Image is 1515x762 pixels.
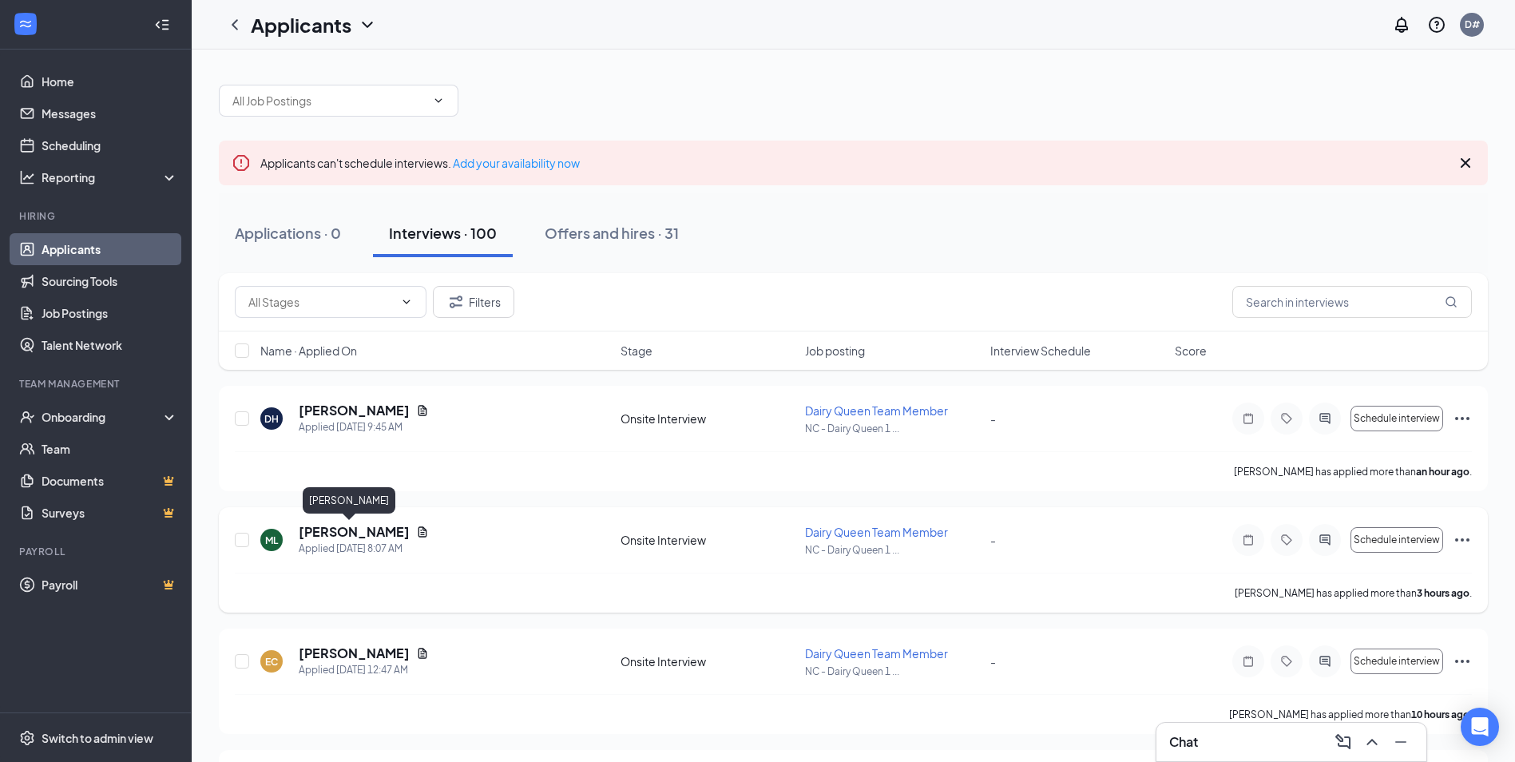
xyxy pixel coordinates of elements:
input: All Job Postings [232,92,426,109]
svg: ActiveChat [1315,412,1335,425]
p: NC - Dairy Queen 1 ... [805,422,980,435]
a: PayrollCrown [42,569,178,601]
div: Offers and hires · 31 [545,223,679,243]
a: Sourcing Tools [42,265,178,297]
span: Dairy Queen Team Member [805,646,948,661]
div: Reporting [42,169,179,185]
svg: Filter [446,292,466,312]
button: Schedule interview [1350,527,1443,553]
svg: Ellipses [1453,530,1472,550]
svg: ActiveChat [1315,534,1335,546]
span: - [990,533,996,547]
a: Scheduling [42,129,178,161]
button: Schedule interview [1350,406,1443,431]
button: ChevronUp [1359,729,1385,755]
button: Filter Filters [433,286,514,318]
a: Add your availability now [453,156,580,170]
svg: MagnifyingGlass [1445,296,1457,308]
div: Hiring [19,209,175,223]
span: Schedule interview [1354,413,1440,424]
svg: WorkstreamLogo [18,16,34,32]
span: Interview Schedule [990,343,1091,359]
a: Messages [42,97,178,129]
b: 10 hours ago [1411,708,1469,720]
div: Onboarding [42,409,165,425]
svg: ChevronDown [358,15,377,34]
a: Home [42,65,178,97]
svg: Note [1239,412,1258,425]
svg: Tag [1277,534,1296,546]
h5: [PERSON_NAME] [299,523,410,541]
svg: Ellipses [1453,409,1472,428]
svg: Collapse [154,17,170,33]
svg: ChevronDown [400,296,413,308]
svg: Note [1239,534,1258,546]
span: Job posting [805,343,865,359]
span: Dairy Queen Team Member [805,403,948,418]
button: Schedule interview [1350,649,1443,674]
span: Schedule interview [1354,534,1440,546]
h3: Chat [1169,733,1198,751]
svg: Analysis [19,169,35,185]
div: Onsite Interview [621,411,795,427]
input: Search in interviews [1232,286,1472,318]
span: Schedule interview [1354,656,1440,667]
svg: Document [416,647,429,660]
p: [PERSON_NAME] has applied more than . [1234,465,1472,478]
a: SurveysCrown [42,497,178,529]
svg: Note [1239,655,1258,668]
p: [PERSON_NAME] has applied more than . [1235,586,1472,600]
svg: Cross [1456,153,1475,173]
div: Applied [DATE] 12:47 AM [299,662,429,678]
svg: Tag [1277,412,1296,425]
h5: [PERSON_NAME] [299,402,410,419]
div: Open Intercom Messenger [1461,708,1499,746]
div: Applied [DATE] 8:07 AM [299,541,429,557]
div: Team Management [19,377,175,391]
div: Applied [DATE] 9:45 AM [299,419,429,435]
svg: ChevronLeft [225,15,244,34]
svg: Error [232,153,251,173]
div: Switch to admin view [42,730,153,746]
p: NC - Dairy Queen 1 ... [805,665,980,678]
div: D# [1465,18,1480,31]
a: Team [42,433,178,465]
div: DH [264,412,279,426]
div: Onsite Interview [621,532,795,548]
svg: ComposeMessage [1334,732,1353,752]
p: NC - Dairy Queen 1 ... [805,543,980,557]
b: 3 hours ago [1417,587,1469,599]
svg: QuestionInfo [1427,15,1446,34]
div: Interviews · 100 [389,223,497,243]
svg: ChevronDown [432,94,445,107]
svg: Minimize [1391,732,1410,752]
a: DocumentsCrown [42,465,178,497]
svg: Document [416,404,429,417]
div: [PERSON_NAME] [303,487,395,514]
svg: Tag [1277,655,1296,668]
input: All Stages [248,293,394,311]
span: - [990,654,996,669]
span: - [990,411,996,426]
a: Job Postings [42,297,178,329]
div: Applications · 0 [235,223,341,243]
button: Minimize [1388,729,1414,755]
svg: Settings [19,730,35,746]
span: Dairy Queen Team Member [805,525,948,539]
b: an hour ago [1416,466,1469,478]
div: EC [265,655,278,669]
svg: Notifications [1392,15,1411,34]
h1: Applicants [251,11,351,38]
a: Applicants [42,233,178,265]
svg: Ellipses [1453,652,1472,671]
a: Talent Network [42,329,178,361]
span: Name · Applied On [260,343,357,359]
div: Payroll [19,545,175,558]
span: Stage [621,343,652,359]
svg: UserCheck [19,409,35,425]
div: Onsite Interview [621,653,795,669]
button: ComposeMessage [1331,729,1356,755]
span: Score [1175,343,1207,359]
svg: Document [416,526,429,538]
